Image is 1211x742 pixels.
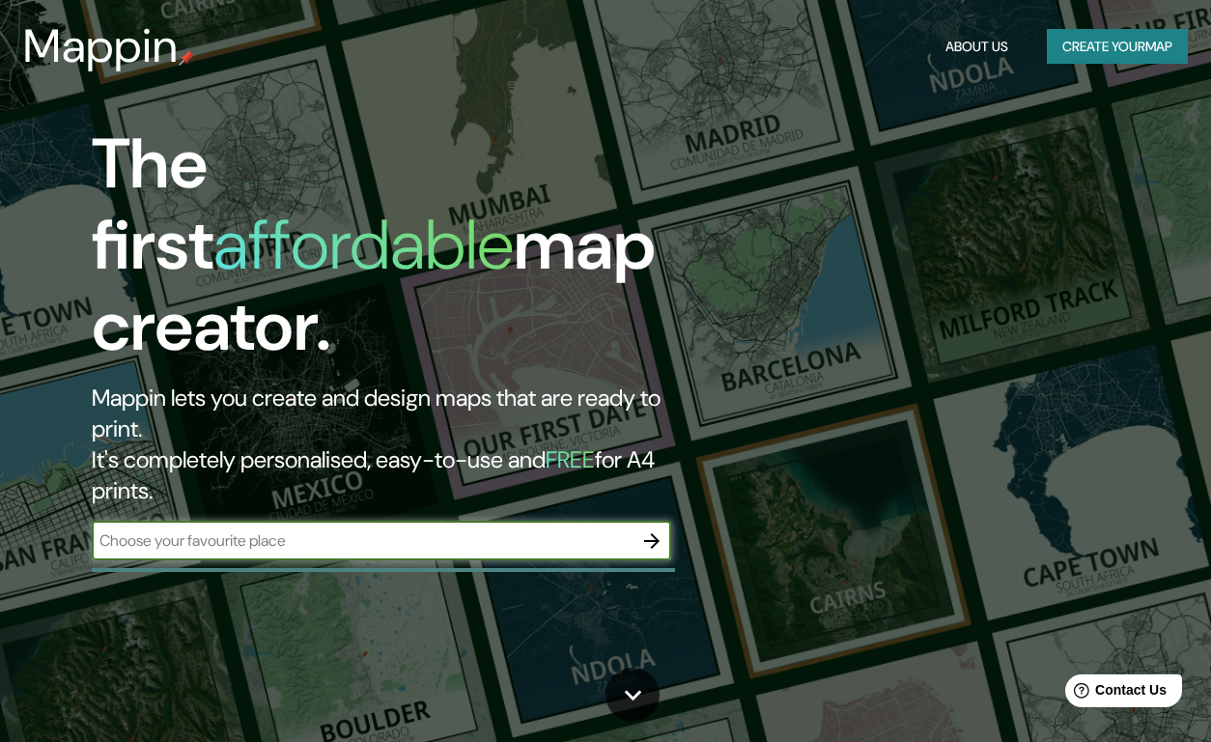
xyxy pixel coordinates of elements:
[92,383,697,506] h2: Mappin lets you create and design maps that are ready to print. It's completely personalised, eas...
[1047,29,1188,65] button: Create yourmap
[1039,667,1190,721] iframe: Help widget launcher
[938,29,1016,65] button: About Us
[92,529,633,552] input: Choose your favourite place
[179,50,194,66] img: mappin-pin
[213,200,514,290] h1: affordable
[92,124,697,383] h1: The first map creator.
[23,19,179,73] h3: Mappin
[546,444,595,474] h5: FREE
